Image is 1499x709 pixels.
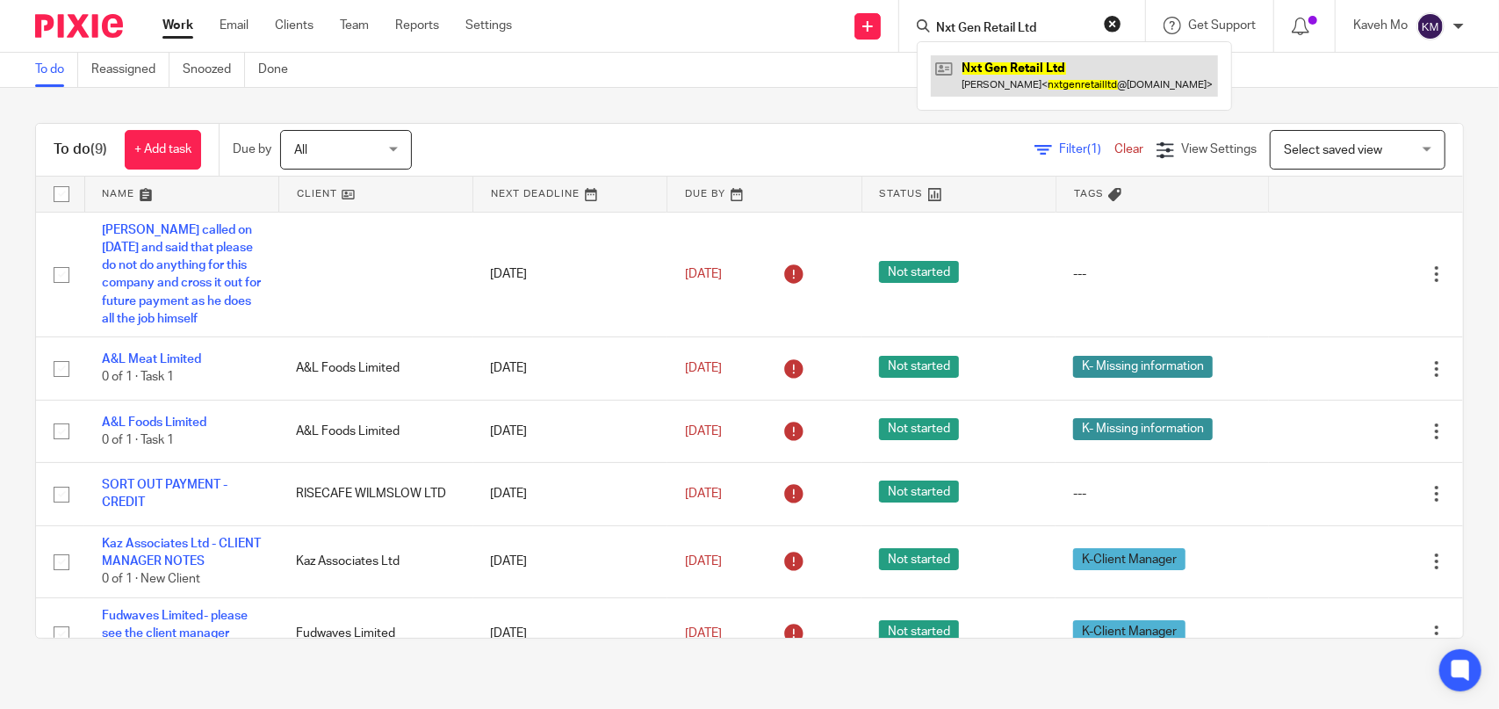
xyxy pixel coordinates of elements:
[1074,189,1104,199] span: Tags
[102,574,200,586] span: 0 of 1 · New Client
[1188,19,1256,32] span: Get Support
[1353,17,1408,34] p: Kaveh Mo
[91,53,169,87] a: Reassigned
[1073,548,1186,570] span: K-Client Manager
[102,416,206,429] a: A&L Foods Limited
[879,620,959,642] span: Not started
[220,17,249,34] a: Email
[395,17,439,34] a: Reports
[934,21,1092,37] input: Search
[1059,143,1114,156] span: Filter
[278,463,472,525] td: RISECAFE WILMSLOW LTD
[879,261,959,283] span: Not started
[258,53,301,87] a: Done
[278,525,472,597] td: Kaz Associates Ltd
[1073,356,1213,378] span: K- Missing information
[879,418,959,440] span: Not started
[1073,485,1250,503] div: ---
[473,463,667,525] td: [DATE]
[1181,143,1257,156] span: View Settings
[54,141,107,159] h1: To do
[102,538,261,568] a: Kaz Associates Ltd - CLIENT MANAGER NOTES
[879,356,959,378] span: Not started
[183,53,245,87] a: Snoozed
[102,353,201,365] a: A&L Meat Limited
[465,17,512,34] a: Settings
[473,212,667,337] td: [DATE]
[1073,418,1213,440] span: K- Missing information
[125,130,201,170] a: + Add task
[879,481,959,503] span: Not started
[35,14,123,38] img: Pixie
[102,372,174,384] span: 0 of 1 · Task 1
[1114,143,1143,156] a: Clear
[1073,265,1250,283] div: ---
[102,434,174,446] span: 0 of 1 · Task 1
[1284,144,1382,156] span: Select saved view
[340,17,369,34] a: Team
[102,610,248,658] a: Fudwaves Limited- please see the client manager notes
[233,141,271,158] p: Due by
[685,627,722,640] span: [DATE]
[278,337,472,400] td: A&L Foods Limited
[685,488,722,500] span: [DATE]
[1073,620,1186,642] span: K-Client Manager
[35,53,78,87] a: To do
[102,479,227,509] a: SORT OUT PAYMENT -CREDIT
[1087,143,1101,156] span: (1)
[879,548,959,570] span: Not started
[473,400,667,462] td: [DATE]
[473,525,667,597] td: [DATE]
[473,337,667,400] td: [DATE]
[1416,12,1445,40] img: svg%3E
[294,144,307,156] span: All
[278,597,472,669] td: Fudwaves Limited
[473,597,667,669] td: [DATE]
[685,268,722,280] span: [DATE]
[90,142,107,156] span: (9)
[685,555,722,568] span: [DATE]
[1104,15,1121,33] button: Clear
[685,425,722,438] span: [DATE]
[275,17,313,34] a: Clients
[162,17,193,34] a: Work
[278,400,472,462] td: A&L Foods Limited
[685,362,722,374] span: [DATE]
[102,224,261,326] a: [PERSON_NAME] called on [DATE] and said that please do not do anything for this company and cross...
